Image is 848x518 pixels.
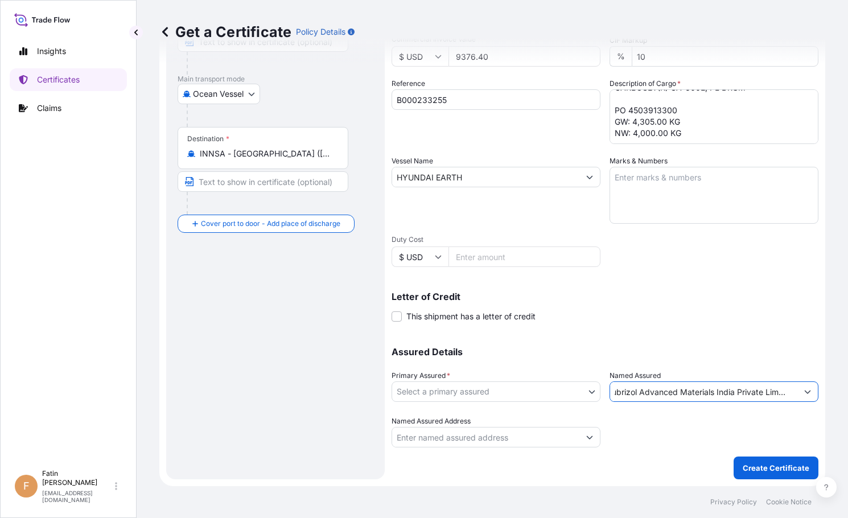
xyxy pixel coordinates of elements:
[392,347,818,356] p: Assured Details
[610,155,668,167] label: Marks & Numbers
[159,23,291,41] p: Get a Certificate
[743,462,809,474] p: Create Certificate
[392,78,425,89] label: Reference
[766,498,812,507] a: Cookie Notice
[406,311,536,322] span: This shipment has a letter of credit
[610,78,681,89] label: Description of Cargo
[296,26,345,38] p: Policy Details
[710,498,757,507] a: Privacy Policy
[37,102,61,114] p: Claims
[10,40,127,63] a: Insights
[178,171,348,192] input: Text to appear on certificate
[448,246,600,267] input: Enter amount
[42,469,113,487] p: Fatin [PERSON_NAME]
[37,74,80,85] p: Certificates
[201,218,340,229] span: Cover port to door - Add place of discharge
[797,381,818,402] button: Show suggestions
[10,68,127,91] a: Certificates
[610,381,797,402] input: Assured Name
[200,148,334,159] input: Destination
[178,75,373,84] p: Main transport mode
[10,97,127,120] a: Claims
[579,427,600,447] button: Show suggestions
[392,370,450,381] span: Primary Assured
[178,215,355,233] button: Cover port to door - Add place of discharge
[392,167,579,187] input: Type to search vessel name or IMO
[193,88,244,100] span: Ocean Vessel
[187,134,229,143] div: Destination
[392,381,600,402] button: Select a primary assured
[23,480,30,492] span: F
[579,167,600,187] button: Show suggestions
[392,416,471,427] label: Named Assured Address
[37,46,66,57] p: Insights
[392,427,579,447] input: Named Assured Address
[392,89,600,110] input: Enter booking reference
[392,292,818,301] p: Letter of Credit
[392,235,600,244] span: Duty Cost
[610,370,661,381] label: Named Assured
[178,84,260,104] button: Select transport
[42,490,113,503] p: [EMAIL_ADDRESS][DOMAIN_NAME]
[397,386,489,397] span: Select a primary assured
[734,457,818,479] button: Create Certificate
[392,155,433,167] label: Vessel Name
